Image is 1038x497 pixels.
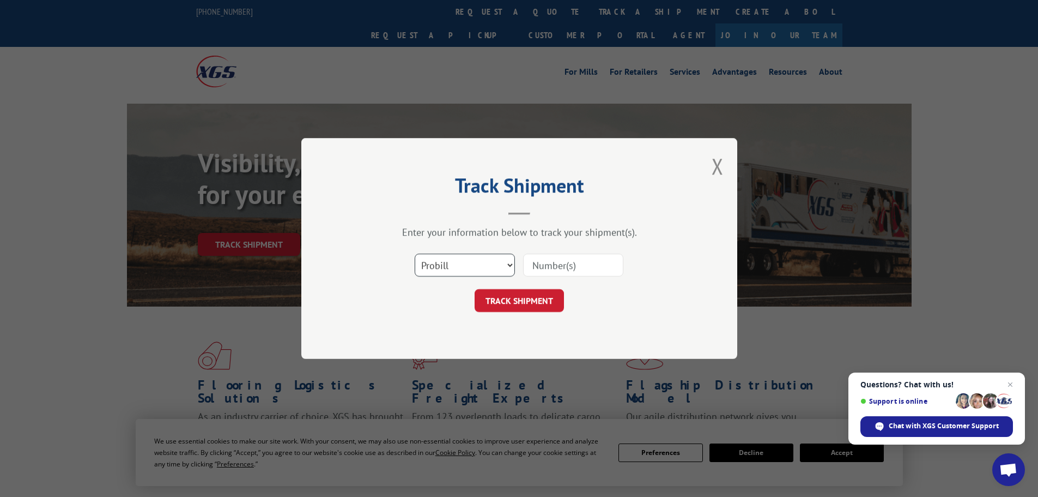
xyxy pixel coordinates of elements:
[475,289,564,312] button: TRACK SHIPMENT
[860,397,952,405] span: Support is online
[889,421,999,431] span: Chat with XGS Customer Support
[1004,378,1017,391] span: Close chat
[356,178,683,199] h2: Track Shipment
[860,416,1013,437] div: Chat with XGS Customer Support
[712,152,724,181] button: Close modal
[992,453,1025,486] div: Open chat
[356,226,683,238] div: Enter your information below to track your shipment(s).
[523,254,623,277] input: Number(s)
[860,380,1013,389] span: Questions? Chat with us!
